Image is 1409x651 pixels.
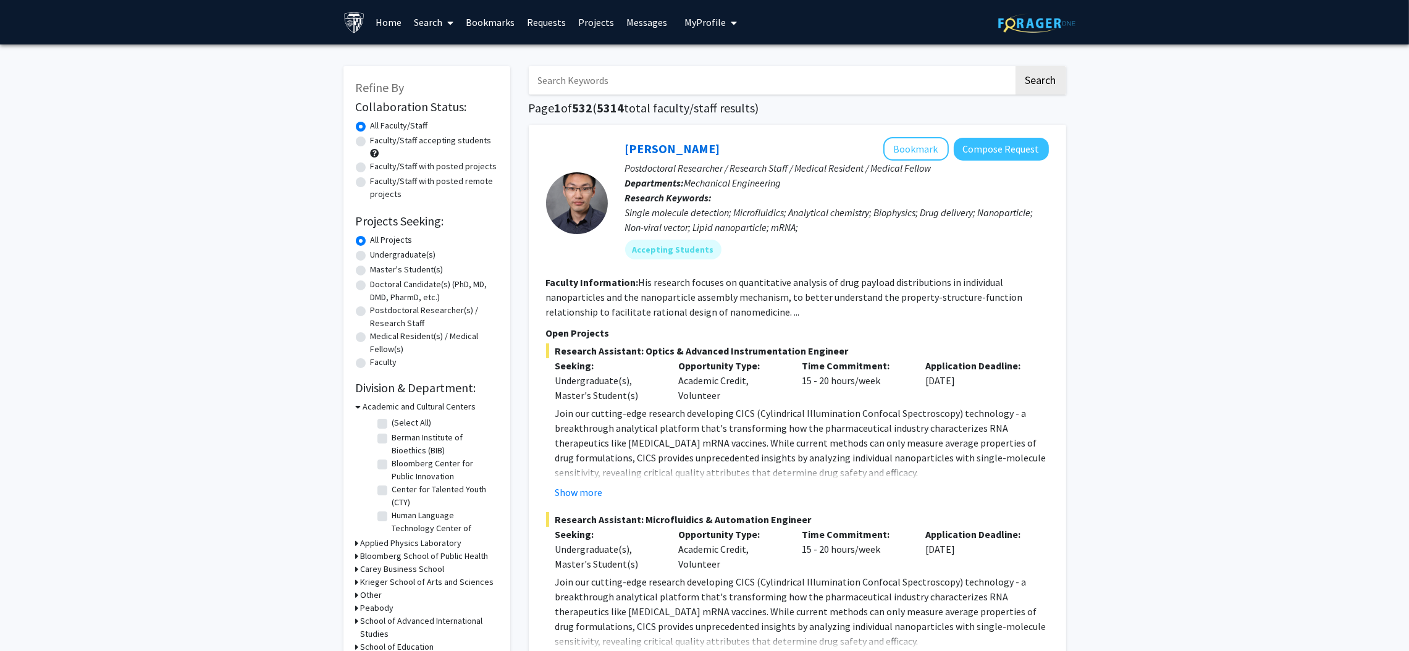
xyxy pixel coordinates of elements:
[392,431,495,457] label: Berman Institute of Bioethics (BIB)
[555,485,603,500] button: Show more
[529,66,1014,94] input: Search Keywords
[392,457,495,483] label: Bloomberg Center for Public Innovation
[916,358,1040,403] div: [DATE]
[793,527,916,571] div: 15 - 20 hours/week
[521,1,572,44] a: Requests
[361,615,498,640] h3: School of Advanced International Studies
[363,400,476,413] h3: Academic and Cultural Centers
[625,161,1049,175] p: Postdoctoral Researcher / Research Staff / Medical Resident / Medical Fellow
[371,233,413,246] label: All Projects
[361,537,462,550] h3: Applied Physics Laboratory
[371,330,498,356] label: Medical Resident(s) / Medical Fellow(s)
[555,358,660,373] p: Seeking:
[555,373,660,403] div: Undergraduate(s), Master's Student(s)
[1016,66,1066,94] button: Search
[546,276,639,288] b: Faculty Information:
[802,358,907,373] p: Time Commitment:
[555,100,561,115] span: 1
[371,160,497,173] label: Faculty/Staff with posted projects
[555,574,1049,649] p: Join our cutting-edge research developing CICS (Cylindrical Illumination Confocal Spectroscopy) t...
[916,527,1040,571] div: [DATE]
[356,80,405,95] span: Refine By
[546,512,1049,527] span: Research Assistant: Microfluidics & Automation Engineer
[546,276,1023,318] fg-read-more: His research focuses on quantitative analysis of drug payload distributions in individual nanopar...
[371,175,498,201] label: Faculty/Staff with posted remote projects
[669,358,793,403] div: Academic Credit, Volunteer
[620,1,673,44] a: Messages
[371,278,498,304] label: Doctoral Candidate(s) (PhD, MD, DMD, PharmD, etc.)
[555,542,660,571] div: Undergraduate(s), Master's Student(s)
[371,356,397,369] label: Faculty
[998,14,1075,33] img: ForagerOne Logo
[356,380,498,395] h2: Division & Department:
[529,101,1066,115] h1: Page of ( total faculty/staff results)
[361,602,394,615] h3: Peabody
[625,177,684,189] b: Departments:
[555,527,660,542] p: Seeking:
[371,134,492,147] label: Faculty/Staff accepting students
[361,589,382,602] h3: Other
[625,141,720,156] a: [PERSON_NAME]
[573,100,593,115] span: 532
[555,406,1049,480] p: Join our cutting-edge research developing CICS (Cylindrical Illumination Confocal Spectroscopy) t...
[361,550,489,563] h3: Bloomberg School of Public Health
[669,527,793,571] div: Academic Credit, Volunteer
[883,137,949,161] button: Add Sixuan Li to Bookmarks
[369,1,408,44] a: Home
[625,240,721,259] mat-chip: Accepting Students
[356,214,498,229] h2: Projects Seeking:
[392,416,432,429] label: (Select All)
[684,16,726,28] span: My Profile
[625,205,1049,235] div: Single molecule detection; Microfluidics; Analytical chemistry; Biophysics; Drug delivery; Nanopa...
[925,527,1030,542] p: Application Deadline:
[392,483,495,509] label: Center for Talented Youth (CTY)
[343,12,365,33] img: Johns Hopkins University Logo
[371,304,498,330] label: Postdoctoral Researcher(s) / Research Staff
[925,358,1030,373] p: Application Deadline:
[684,177,781,189] span: Mechanical Engineering
[546,325,1049,340] p: Open Projects
[546,343,1049,358] span: Research Assistant: Optics & Advanced Instrumentation Engineer
[572,1,620,44] a: Projects
[408,1,460,44] a: Search
[356,99,498,114] h2: Collaboration Status:
[678,527,783,542] p: Opportunity Type:
[802,527,907,542] p: Time Commitment:
[954,138,1049,161] button: Compose Request to Sixuan Li
[361,563,445,576] h3: Carey Business School
[371,263,444,276] label: Master's Student(s)
[371,248,436,261] label: Undergraduate(s)
[371,119,428,132] label: All Faculty/Staff
[361,576,494,589] h3: Krieger School of Arts and Sciences
[460,1,521,44] a: Bookmarks
[793,358,916,403] div: 15 - 20 hours/week
[678,358,783,373] p: Opportunity Type:
[392,509,495,548] label: Human Language Technology Center of Excellence (HLTCOE)
[597,100,625,115] span: 5314
[625,191,712,204] b: Research Keywords:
